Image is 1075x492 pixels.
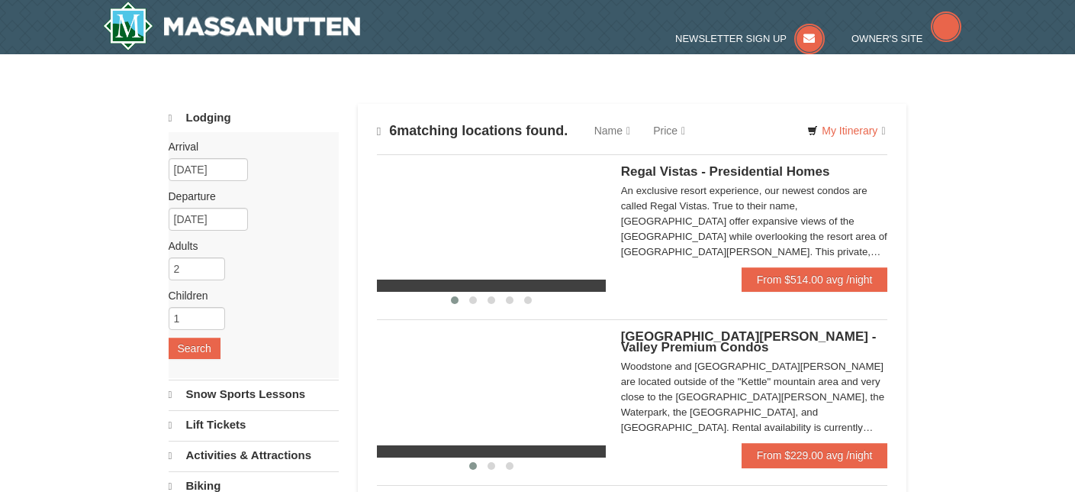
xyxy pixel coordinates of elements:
a: Massanutten Resort [103,2,361,50]
a: Owner's Site [851,33,961,44]
a: From $514.00 avg /night [742,267,888,292]
a: Newsletter Sign Up [675,33,825,44]
a: Activities & Attractions [169,441,339,470]
a: Price [642,115,697,146]
label: Departure [169,189,327,204]
img: Massanutten Resort Logo [103,2,361,50]
div: Woodstone and [GEOGRAPHIC_DATA][PERSON_NAME] are located outside of the "Kettle" mountain area an... [621,359,888,435]
span: Owner's Site [851,33,923,44]
label: Children [169,288,327,303]
label: Adults [169,238,327,254]
a: From $229.00 avg /night [742,443,888,468]
a: Snow Sports Lessons [169,380,339,409]
a: Name [583,115,642,146]
span: Newsletter Sign Up [675,33,787,44]
span: Regal Vistas - Presidential Homes [621,164,830,179]
button: Search [169,338,220,359]
a: Lift Tickets [169,410,339,439]
a: Lodging [169,104,339,132]
span: [GEOGRAPHIC_DATA][PERSON_NAME] - Valley Premium Condos [621,329,877,354]
a: My Itinerary [797,119,895,142]
div: An exclusive resort experience, our newest condos are called Regal Vistas. True to their name, [G... [621,183,888,260]
label: Arrival [169,139,327,154]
